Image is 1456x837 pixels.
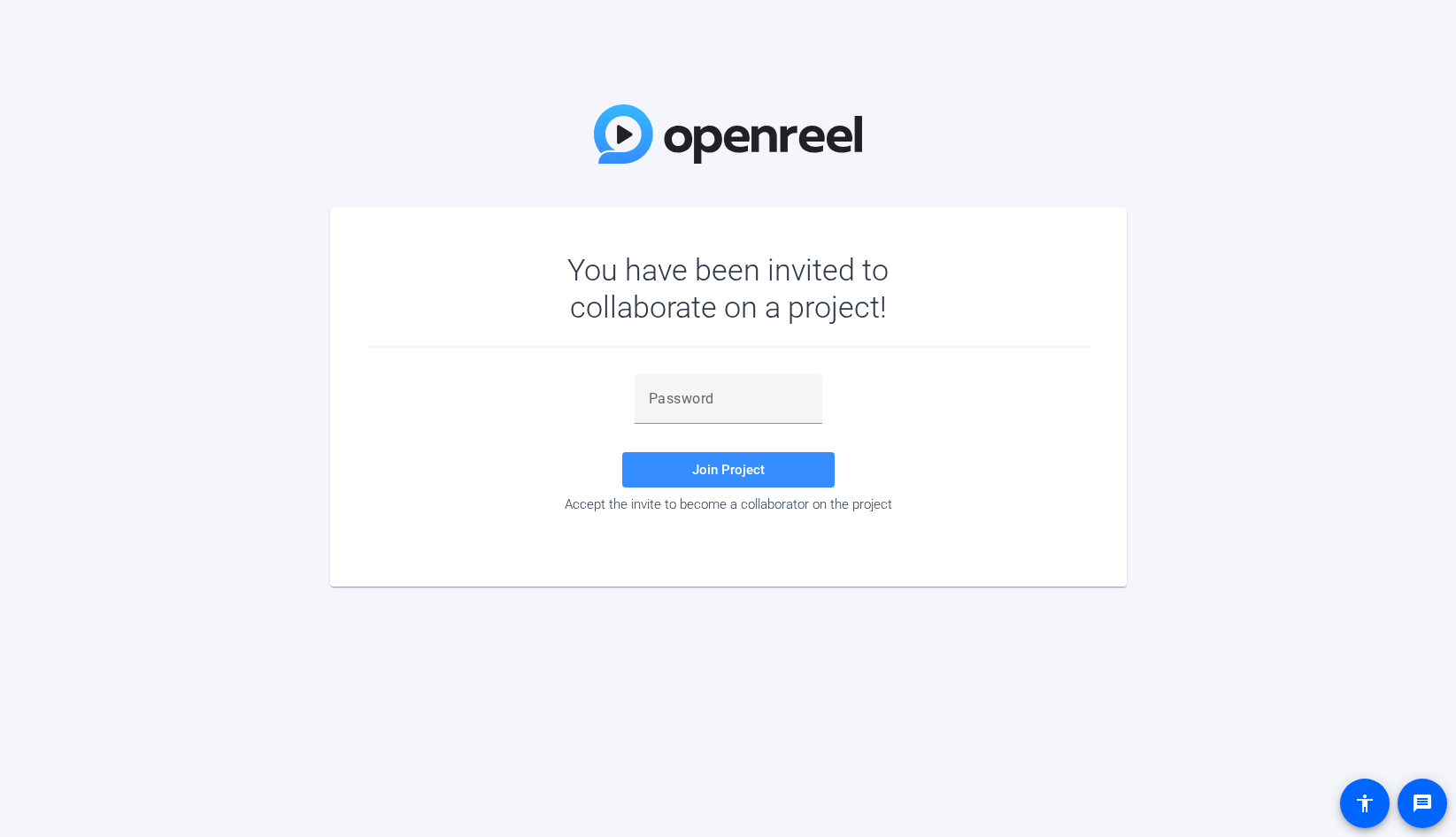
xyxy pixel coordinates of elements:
[516,251,940,326] div: You have been invited to collaborate on a project!
[1412,793,1433,814] mat-icon: message
[366,496,1091,512] div: Accept the invite to become a collaborator on the project
[692,462,765,478] span: Join Project
[1354,793,1375,814] mat-icon: accessibility
[649,388,808,410] input: Password
[594,104,863,164] img: OpenReel Logo
[622,452,835,488] button: Join Project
